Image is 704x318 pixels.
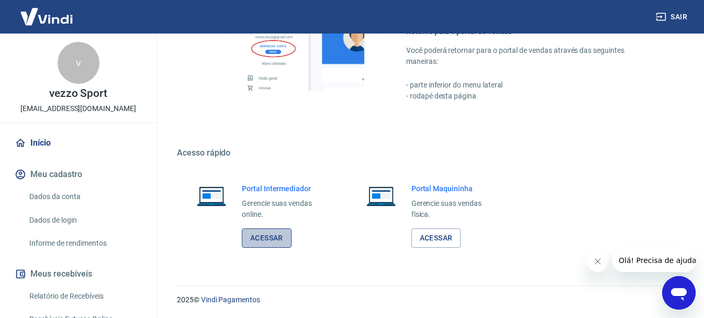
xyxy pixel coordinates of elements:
[58,42,99,84] div: v
[49,88,107,99] p: vezzo Sport
[177,294,679,305] p: 2025 ©
[242,228,292,248] a: Acessar
[654,7,691,27] button: Sair
[25,233,144,254] a: Informe de rendimentos
[6,7,88,16] span: Olá! Precisa de ajuda?
[406,91,654,102] p: - rodapé desta página
[25,186,144,207] a: Dados da conta
[13,262,144,286] button: Meus recebíveis
[25,210,144,231] a: Dados de login
[242,198,328,220] p: Gerencie suas vendas online.
[189,183,233,209] img: Imagem de um notebook aberto
[25,286,144,307] a: Relatório de Recebíveis
[201,295,260,304] a: Vindi Pagamentos
[13,1,81,32] img: Vindi
[13,163,144,186] button: Meu cadastro
[13,131,144,155] a: Início
[20,103,136,114] p: [EMAIL_ADDRESS][DOMAIN_NAME]
[411,198,497,220] p: Gerencie suas vendas física.
[411,183,497,194] h6: Portal Maquininha
[411,228,461,248] a: Acessar
[177,148,679,158] h5: Acesso rápido
[587,251,608,272] iframe: Fechar mensagem
[612,249,696,272] iframe: Mensagem da empresa
[662,276,696,310] iframe: Botão para abrir a janela de mensagens
[359,183,403,209] img: Imagem de um notebook aberto
[406,45,654,67] p: Você poderá retornar para o portal de vendas através das seguintes maneiras:
[242,183,328,194] h6: Portal Intermediador
[406,80,654,91] p: - parte inferior do menu lateral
